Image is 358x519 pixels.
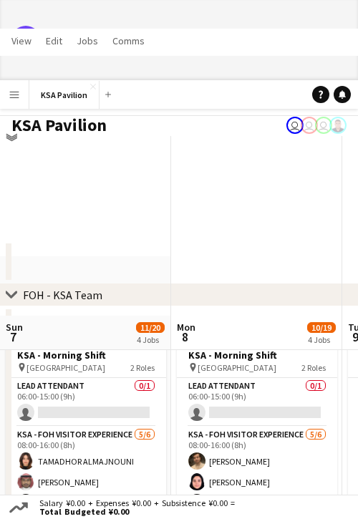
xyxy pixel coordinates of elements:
app-user-avatar: Asami Saga [301,117,318,134]
span: Edit [46,34,62,47]
span: Sun [6,321,23,334]
span: Comms [112,34,145,47]
span: 10/19 [307,322,336,333]
a: View [6,31,37,50]
a: Comms [107,31,150,50]
div: FOH - KSA Team [23,288,102,302]
app-card-role: LEAD ATTENDANT0/106:00-15:00 (9h) [6,378,166,427]
span: Mon [177,321,195,334]
span: 8 [175,329,195,345]
h3: KSA - Morning Shift [177,349,337,362]
span: 2 Roles [301,362,326,373]
app-user-avatar: Isra Alsharyofi [286,117,304,134]
h3: KSA - Morning Shift [6,349,166,362]
div: 4 Jobs [137,334,164,345]
div: 4 Jobs [308,334,335,345]
span: 2 Roles [130,362,155,373]
span: Total Budgeted ¥0.00 [39,508,235,516]
button: KSA Pavilion [29,81,100,109]
span: 7 [4,329,23,345]
a: Edit [40,31,68,50]
span: View [11,34,32,47]
span: [GEOGRAPHIC_DATA] [26,362,105,373]
h1: KSA Pavilion [11,115,107,136]
app-user-avatar: Yousef Alabdulmuhsin [315,117,332,134]
a: Jobs [71,31,104,50]
span: 11/20 [136,322,165,333]
div: Salary ¥0.00 + Expenses ¥0.00 + Subsistence ¥0.00 = [31,499,238,516]
span: [GEOGRAPHIC_DATA] [198,362,276,373]
span: Jobs [77,34,98,47]
app-card-role: LEAD ATTENDANT0/106:00-15:00 (9h) [177,378,337,427]
app-user-avatar: Hussein Al Najjar [329,117,347,134]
